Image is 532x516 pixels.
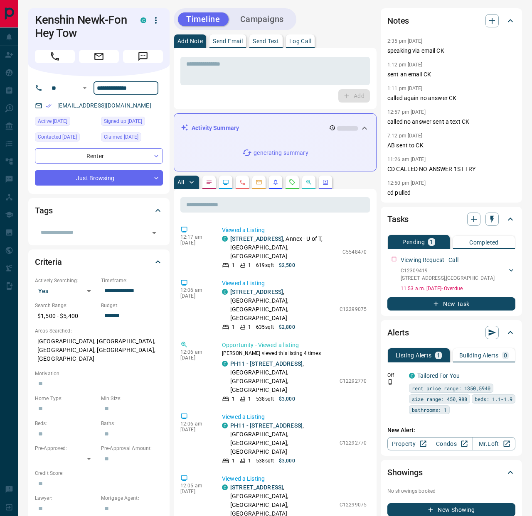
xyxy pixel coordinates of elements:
a: [STREET_ADDRESS] [230,484,283,491]
h2: Showings [387,466,423,479]
h2: Tasks [387,213,409,226]
p: , [GEOGRAPHIC_DATA], [GEOGRAPHIC_DATA], [GEOGRAPHIC_DATA] [230,421,335,456]
p: [DATE] [180,293,209,299]
p: 635 sqft [256,323,274,331]
p: 1:12 pm [DATE] [387,62,423,68]
p: 619 sqft [256,262,274,269]
p: 12:06 am [180,287,209,293]
svg: Calls [239,179,246,186]
div: Yes [35,284,97,298]
p: C12292770 [340,377,367,385]
svg: Lead Browsing Activity [222,179,229,186]
p: , Annex - U of T, [GEOGRAPHIC_DATA], [GEOGRAPHIC_DATA] [230,235,338,261]
div: condos.ca [222,236,228,242]
p: [GEOGRAPHIC_DATA], [GEOGRAPHIC_DATA], [GEOGRAPHIC_DATA], [GEOGRAPHIC_DATA], [GEOGRAPHIC_DATA] [35,335,163,366]
p: cd pulled [387,188,515,197]
p: Log Call [289,38,311,44]
div: Renter [35,148,163,164]
p: 1 [248,457,251,465]
p: C12299075 [340,306,367,313]
div: Alerts [387,323,515,342]
button: Open [148,227,160,239]
p: [DATE] [180,489,209,494]
div: condos.ca [222,423,228,428]
p: Search Range: [35,302,97,309]
p: Send Email [213,38,243,44]
p: 538 sqft [256,457,274,465]
div: Tue Jul 29 2025 [35,132,97,144]
span: Signed up [DATE] [104,117,142,125]
p: 1 [430,239,433,245]
div: Criteria [35,252,163,272]
p: called no answer sent a text CK [387,117,515,126]
div: Activity Summary [181,120,369,136]
p: Budget: [101,302,163,309]
p: 1 [232,262,235,269]
p: CD CALLED NO ANSWER 1ST TRY [387,165,515,174]
svg: Agent Actions [322,179,329,186]
span: Contacted [DATE] [38,133,77,141]
p: called again no answer CK [387,94,515,103]
p: Add Note [177,38,203,44]
p: Baths: [101,420,163,427]
span: Message [123,50,163,63]
p: Credit Score: [35,470,163,477]
p: 1 [232,395,235,403]
p: [STREET_ADDRESS] , [GEOGRAPHIC_DATA] [401,274,495,282]
a: [STREET_ADDRESS] [230,235,283,242]
a: Condos [430,437,473,450]
p: Send Text [253,38,279,44]
span: rent price range: 1350,5940 [412,384,490,392]
span: Call [35,50,75,63]
span: size range: 450,988 [412,395,467,403]
p: 0 [504,352,507,358]
p: sent an email CK [387,70,515,79]
p: 2:35 pm [DATE] [387,38,423,44]
span: Active [DATE] [38,117,67,125]
a: PH11 - [STREET_ADDRESS] [230,422,303,429]
div: condos.ca [140,17,146,23]
div: Notes [387,11,515,31]
p: Pre-Approved: [35,445,97,452]
div: Mon Jul 28 2025 [101,117,163,128]
p: Building Alerts [459,352,499,358]
h2: Notes [387,14,409,27]
p: AB sent to CK [387,141,515,150]
p: Pre-Approval Amount: [101,445,163,452]
div: Tags [35,201,163,220]
p: Areas Searched: [35,327,163,335]
p: Timeframe: [101,277,163,284]
p: 1 [248,323,251,331]
h2: Criteria [35,255,62,269]
h2: Alerts [387,326,409,339]
p: 12:57 pm [DATE] [387,109,426,115]
p: Pending [402,239,425,245]
p: Viewed a Listing [222,474,367,483]
p: Opportunity - Viewed a listing [222,341,367,350]
p: Off [387,372,404,379]
p: $2,500 [279,262,295,269]
a: [STREET_ADDRESS] [230,289,283,295]
p: C5548470 [342,248,367,256]
p: No showings booked [387,487,515,495]
button: Campaigns [232,12,292,26]
p: 12:06 am [180,349,209,355]
p: speaking via email CK [387,46,515,55]
p: Mortgage Agent: [101,494,163,502]
div: Tue Aug 12 2025 [35,117,97,128]
p: Completed [469,240,499,245]
p: 7:12 pm [DATE] [387,133,423,139]
p: 1:11 pm [DATE] [387,86,423,91]
p: 1 [248,395,251,403]
svg: Opportunities [305,179,312,186]
p: Min Size: [101,395,163,402]
div: Just Browsing [35,170,163,186]
p: All [177,179,184,185]
div: Sun Aug 03 2025 [101,132,163,144]
p: 12:50 pm [DATE] [387,180,426,186]
p: Motivation: [35,370,163,377]
p: Viewed a Listing [222,226,367,235]
p: 1 [232,457,235,465]
a: Mr.Loft [473,437,515,450]
a: Tailored For You [417,372,460,379]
